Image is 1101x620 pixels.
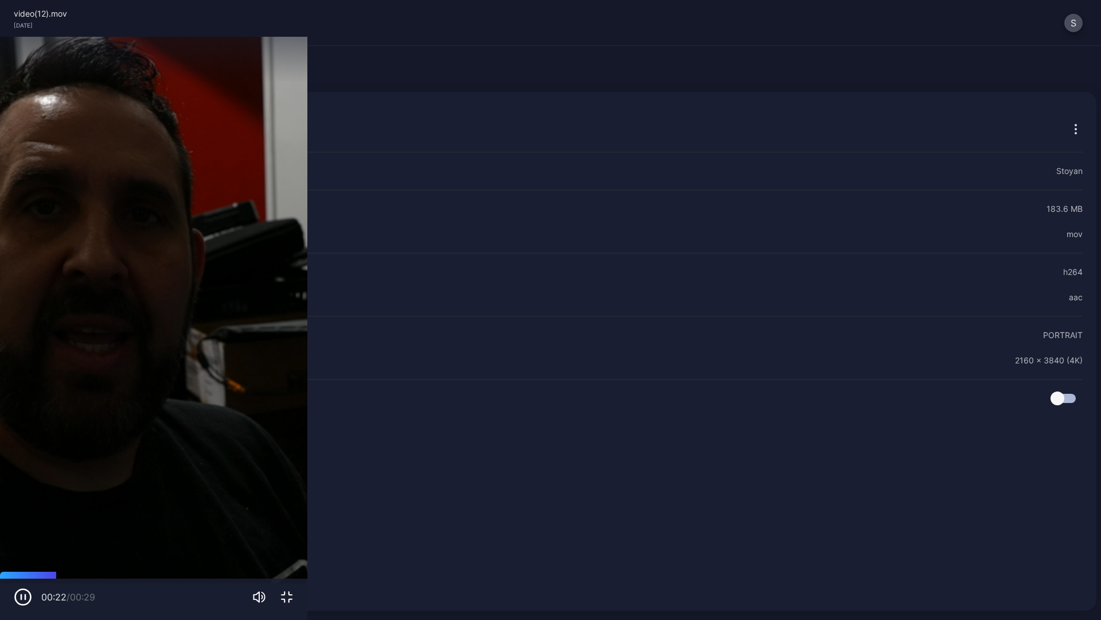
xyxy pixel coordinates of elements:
div: h264 [1063,265,1083,279]
div: 183.6 MB [1047,202,1083,216]
div: 2160 x 3840 (4K) [1015,354,1083,367]
div: PORTRAIT [1043,328,1083,342]
div: aac [1069,290,1083,304]
button: S [1064,14,1083,32]
div: mov [1067,227,1083,241]
div: Stoyan [1056,164,1083,178]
